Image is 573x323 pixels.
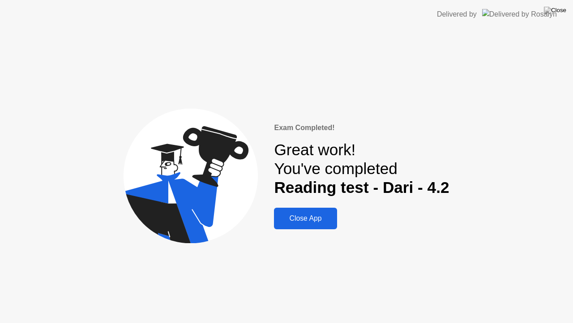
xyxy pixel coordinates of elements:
[274,122,449,133] div: Exam Completed!
[482,9,557,19] img: Delivered by Rosalyn
[277,214,334,223] div: Close App
[274,140,449,197] div: Great work! You've completed
[544,7,566,14] img: Close
[274,179,449,196] b: Reading test - Dari - 4.2
[437,9,477,20] div: Delivered by
[274,208,337,229] button: Close App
